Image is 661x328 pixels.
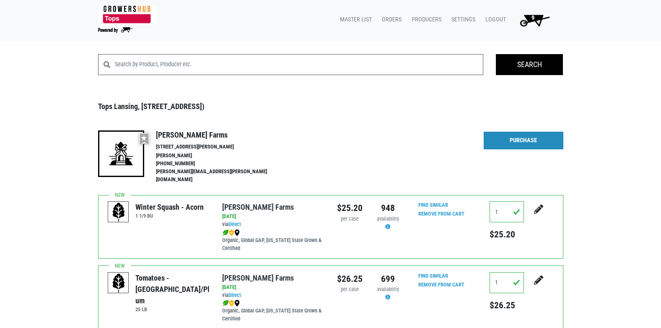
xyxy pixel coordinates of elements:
[531,14,534,21] span: 9
[490,229,524,240] h5: $25.20
[375,12,405,28] a: Orders
[229,229,234,236] img: safety-e55c860ca8c00a9c171001a62a92dabd.png
[234,300,240,307] img: map_marker-0e94453035b3232a4d21701695807de9.png
[234,229,240,236] img: map_marker-0e94453035b3232a4d21701695807de9.png
[418,273,448,279] a: Find Similar
[222,229,324,253] div: Organic, Global GAP, [US_STATE] State Grown & Certified
[222,292,324,299] div: via
[509,12,557,29] a: 9
[156,152,285,160] li: [PERSON_NAME]
[496,54,563,75] input: Search
[516,12,553,29] img: Cart
[222,273,294,282] a: [PERSON_NAME] Farms
[413,280,469,290] input: Remove From Cart
[490,300,524,311] h5: $26.25
[490,201,524,222] input: Qty
[337,272,363,286] div: $26.25
[222,203,294,211] a: [PERSON_NAME] Farms
[156,168,285,184] li: [PERSON_NAME][EMAIL_ADDRESS][PERSON_NAME][DOMAIN_NAME]
[135,272,210,306] div: Tomatoes - [GEOGRAPHIC_DATA]/Plum
[222,300,229,307] img: leaf-e5c59151409436ccce96b2ca1b28e03c.png
[98,27,133,33] img: Powered by Big Wheelbarrow
[135,201,204,213] div: Winter Squash - Acorn
[479,12,509,28] a: Logout
[490,272,524,293] input: Qty
[222,284,324,292] div: [DATE]
[156,143,285,151] li: [STREET_ADDRESS][PERSON_NAME]
[108,273,129,294] img: placeholder-variety-43d6402dacf2d531de610a020419775a.svg
[108,202,129,223] img: placeholder-variety-43d6402dacf2d531de610a020419775a.svg
[98,102,563,111] h3: Tops Lansing, [STREET_ADDRESS])
[333,12,375,28] a: Master List
[98,130,144,177] img: 19-7441ae2ccb79c876ff41c34f3bd0da69.png
[156,160,285,168] li: [PHONE_NUMBER]
[484,132,563,149] a: Purchase
[418,202,448,208] a: Find Similar
[222,229,229,236] img: leaf-e5c59151409436ccce96b2ca1b28e03c.png
[98,5,156,23] img: 279edf242af8f9d49a69d9d2afa010fb.png
[228,292,241,298] a: Direct
[115,54,484,75] input: Search by Product, Producer etc.
[445,12,479,28] a: Settings
[222,221,324,229] div: via
[337,201,363,215] div: $25.20
[222,213,324,221] div: [DATE]
[135,306,210,312] h6: 25 LB
[413,209,469,219] input: Remove From Cart
[229,300,234,307] img: safety-e55c860ca8c00a9c171001a62a92dabd.png
[337,286,363,294] div: per case
[405,12,445,28] a: Producers
[156,130,285,140] h4: [PERSON_NAME] Farms
[228,221,241,227] a: Direct
[135,213,204,219] h6: 1 1/9 BU
[337,215,363,223] div: per case
[375,272,401,286] div: 699
[375,201,401,215] div: 948
[377,286,399,292] span: availability
[377,216,399,222] span: availability
[222,299,324,323] div: Organic, Global GAP, [US_STATE] State Grown & Certified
